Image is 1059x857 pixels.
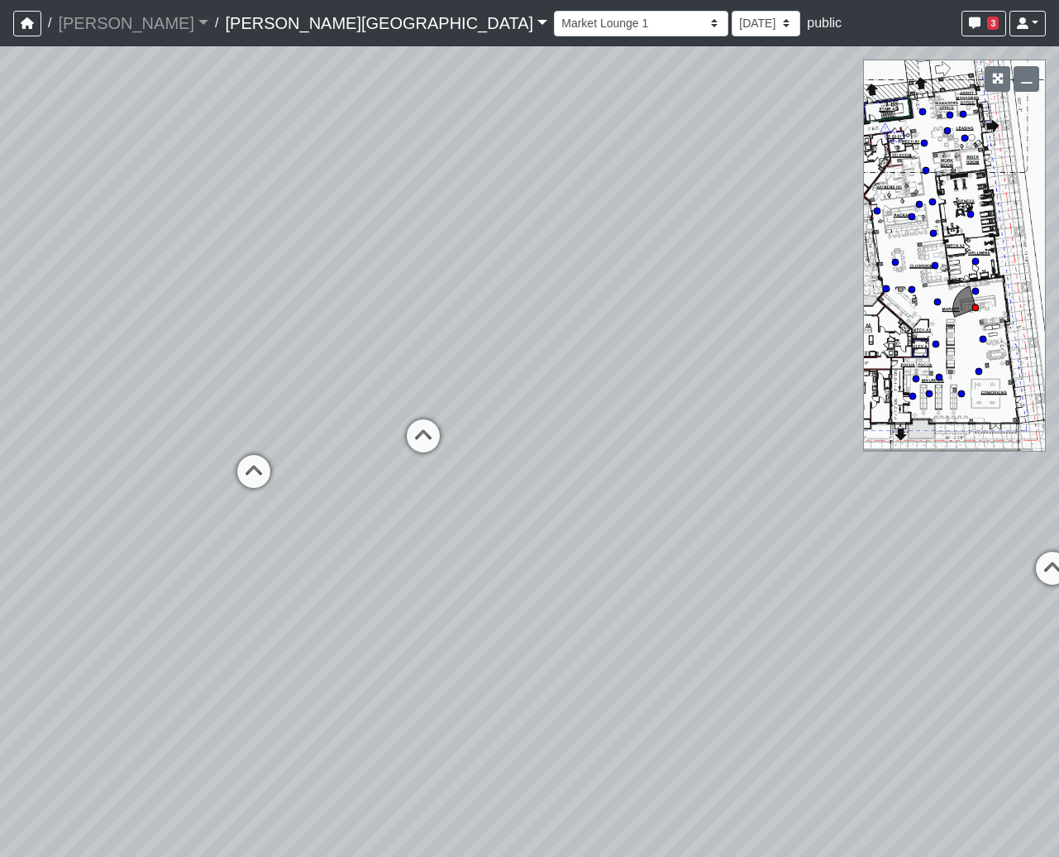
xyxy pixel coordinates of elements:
button: 3 [961,11,1006,36]
span: 3 [987,17,999,30]
span: / [41,7,58,40]
iframe: Ybug feedback widget [12,824,110,857]
a: [PERSON_NAME] [58,7,208,40]
span: public [807,16,842,30]
a: [PERSON_NAME][GEOGRAPHIC_DATA] [225,7,547,40]
span: / [208,7,225,40]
